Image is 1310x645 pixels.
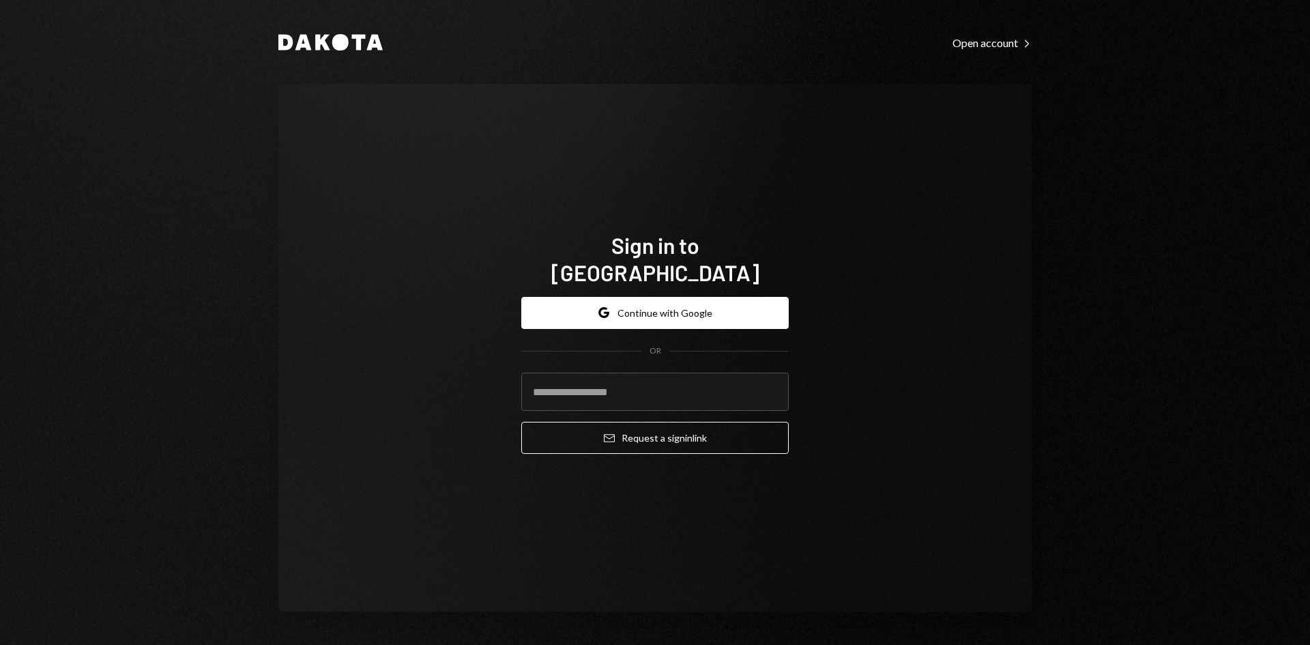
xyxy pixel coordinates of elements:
button: Continue with Google [521,297,789,329]
div: Open account [952,36,1032,50]
button: Request a signinlink [521,422,789,454]
a: Open account [952,35,1032,50]
h1: Sign in to [GEOGRAPHIC_DATA] [521,231,789,286]
div: OR [650,345,661,357]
